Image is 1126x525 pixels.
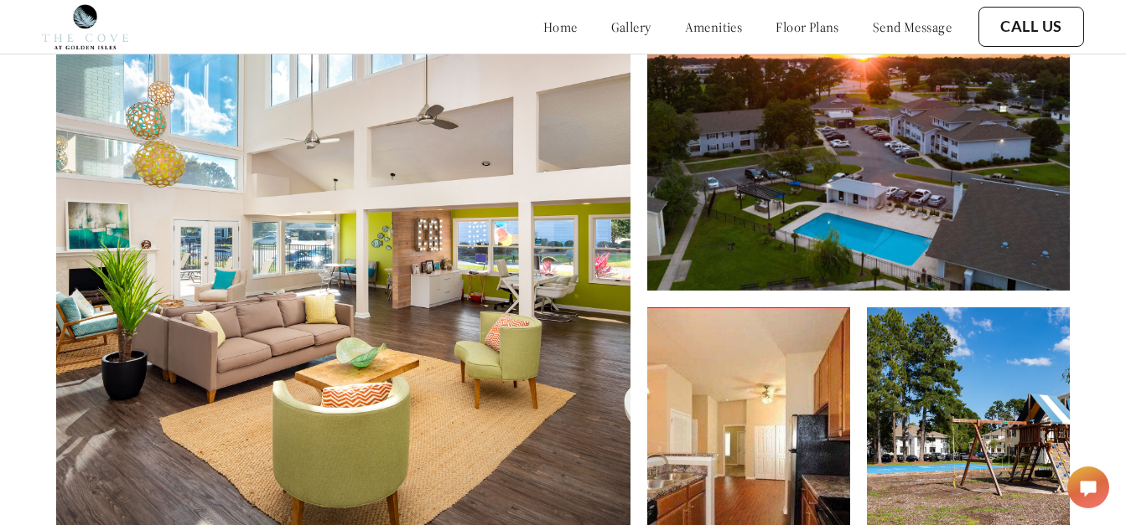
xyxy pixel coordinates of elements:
a: send message [873,18,952,35]
button: Call Us [978,7,1084,47]
a: gallery [611,18,651,35]
a: amenities [685,18,743,35]
a: Call Us [1000,18,1062,36]
img: cove_at_golden_isles_logo.png [42,4,128,49]
a: home [543,18,578,35]
a: floor plans [776,18,839,35]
